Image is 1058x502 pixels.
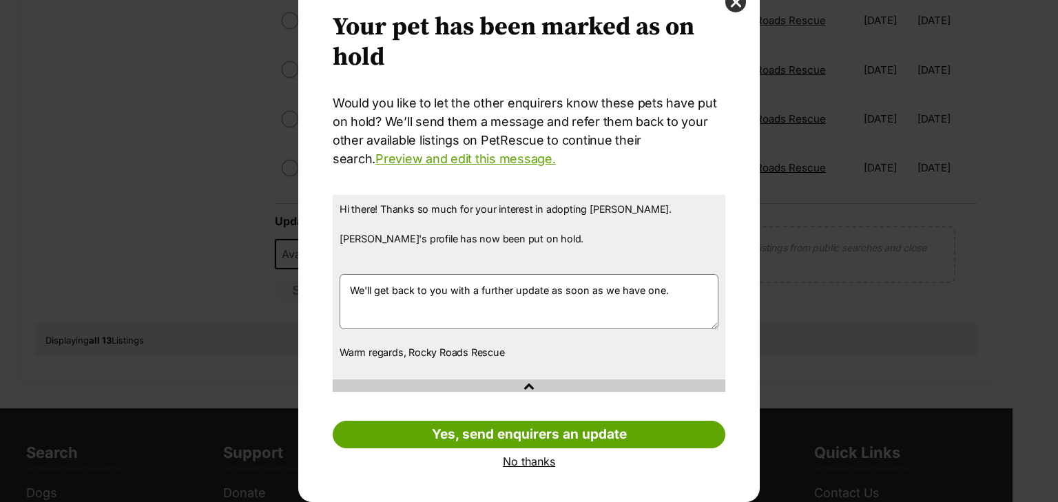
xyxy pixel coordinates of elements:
[333,421,725,448] a: Yes, send enquirers an update
[333,94,725,168] p: Would you like to let the other enquirers know these pets have put on hold? We’ll send them a mes...
[333,12,725,73] h2: Your pet has been marked as on hold
[333,455,725,468] a: No thanks
[340,202,718,261] p: Hi there! Thanks so much for your interest in adopting [PERSON_NAME]. [PERSON_NAME]'s profile has...
[375,151,555,166] a: Preview and edit this message.
[340,345,718,360] p: Warm regards, Rocky Roads Rescue
[340,274,718,329] textarea: We'll get back to you with a further update as soon as we have one.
